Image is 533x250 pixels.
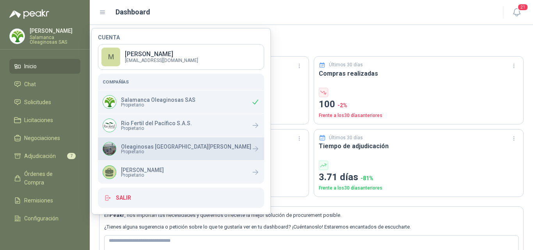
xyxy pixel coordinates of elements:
a: Negociaciones [9,131,80,145]
span: Propietario [121,126,192,131]
span: Licitaciones [24,116,53,124]
p: Oleaginosas [GEOGRAPHIC_DATA][PERSON_NAME] [121,144,251,149]
a: Órdenes de Compra [9,167,80,190]
span: Adjudicación [24,152,56,160]
span: 21 [517,4,528,11]
h3: Compras realizadas [319,69,519,78]
h3: Tiempo de adjudicación [319,141,519,151]
span: Propietario [121,103,195,107]
span: 7 [67,153,76,159]
p: Frente a los 30 días anteriores [319,112,519,119]
span: -2 % [338,102,347,108]
p: Salamanca Oleaginosas SAS [30,35,80,44]
img: Company Logo [10,29,25,44]
p: ¿Tienes alguna sugerencia o petición sobre lo que te gustaría ver en tu dashboard? ¡Cuéntanoslo! ... [104,223,519,231]
a: Manuales y ayuda [9,229,80,244]
p: Rio Fertil del Pacífico S.A.S. [121,121,192,126]
img: Company Logo [103,96,116,108]
span: Propietario [121,173,164,177]
a: M[PERSON_NAME] [EMAIL_ADDRESS][DOMAIN_NAME] [98,44,264,70]
a: [PERSON_NAME]Propietario [98,161,264,184]
h1: Dashboard [115,7,150,18]
span: Remisiones [24,196,53,205]
p: Frente a los 30 días anteriores [319,184,519,192]
span: -81 % [361,175,373,181]
p: [EMAIL_ADDRESS][DOMAIN_NAME] [125,58,198,63]
p: [PERSON_NAME] [121,167,164,173]
a: Company LogoRio Fertil del Pacífico S.A.S.Propietario [98,114,264,137]
h5: Compañías [103,78,259,85]
a: Configuración [9,211,80,226]
p: En , nos importan tus necesidades y queremos ofrecerte la mejor solución de procurement posible. [104,211,519,219]
div: Company LogoSalamanca Oleaginosas SASPropietario [98,90,264,113]
h3: Bienvenido de nuevo [PERSON_NAME] [112,34,524,46]
a: Remisiones [9,193,80,208]
p: 100 [319,97,519,112]
a: Solicitudes [9,95,80,110]
h4: Cuenta [98,35,264,40]
span: Órdenes de Compra [24,170,73,187]
p: Salamanca Oleaginosas SAS [121,97,195,103]
p: 3.71 días [319,170,519,185]
b: Peakr [110,212,124,218]
a: Chat [9,77,80,92]
span: Propietario [121,149,251,154]
div: M [101,48,120,66]
a: Inicio [9,59,80,74]
a: Licitaciones [9,113,80,128]
span: Inicio [24,62,37,71]
p: [PERSON_NAME] [30,28,80,34]
button: Salir [98,188,264,208]
p: Últimos 30 días [329,134,363,142]
button: 21 [510,5,524,20]
a: Adjudicación7 [9,149,80,163]
p: [PERSON_NAME] [125,51,198,57]
span: Configuración [24,214,59,223]
a: Company LogoOleaginosas [GEOGRAPHIC_DATA][PERSON_NAME]Propietario [98,137,264,160]
img: Company Logo [103,142,116,155]
img: Company Logo [103,119,116,132]
span: Solicitudes [24,98,51,106]
span: Chat [24,80,36,89]
img: Logo peakr [9,9,49,19]
span: Negociaciones [24,134,60,142]
p: Últimos 30 días [329,61,363,69]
